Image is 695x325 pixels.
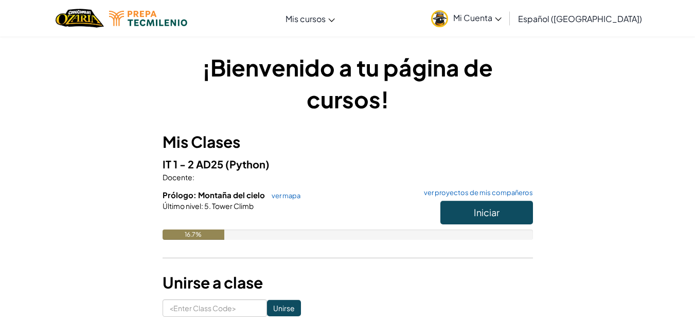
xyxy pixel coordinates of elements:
h3: Mis Clases [163,130,533,154]
input: Unirse [267,300,301,316]
a: Mi Cuenta [426,2,507,34]
img: Tecmilenio logo [109,11,187,26]
a: Ozaria by CodeCombat logo [56,8,103,29]
div: 16.7% [163,230,224,240]
span: IT 1 - 2 AD25 [163,158,225,170]
span: : [192,173,194,182]
a: Mis cursos [280,5,340,32]
h1: ¡Bienvenido a tu página de cursos! [163,51,533,115]
span: Mi Cuenta [453,12,502,23]
span: Docente [163,173,192,182]
img: Home [56,8,103,29]
h3: Unirse a clase [163,271,533,294]
span: Iniciar [474,206,500,218]
span: (Python) [225,158,270,170]
span: Tower Climb [211,201,254,211]
span: Español ([GEOGRAPHIC_DATA]) [518,13,642,24]
span: Mis cursos [286,13,326,24]
span: : [201,201,203,211]
a: Español ([GEOGRAPHIC_DATA]) [513,5,647,32]
a: ver mapa [266,192,300,200]
img: avatar [431,10,448,27]
span: 5. [203,201,211,211]
button: Iniciar [440,201,533,224]
a: ver proyectos de mis compañeros [419,189,533,196]
input: <Enter Class Code> [163,299,267,317]
span: Prólogo: Montaña del cielo [163,190,266,200]
span: Último nivel [163,201,201,211]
